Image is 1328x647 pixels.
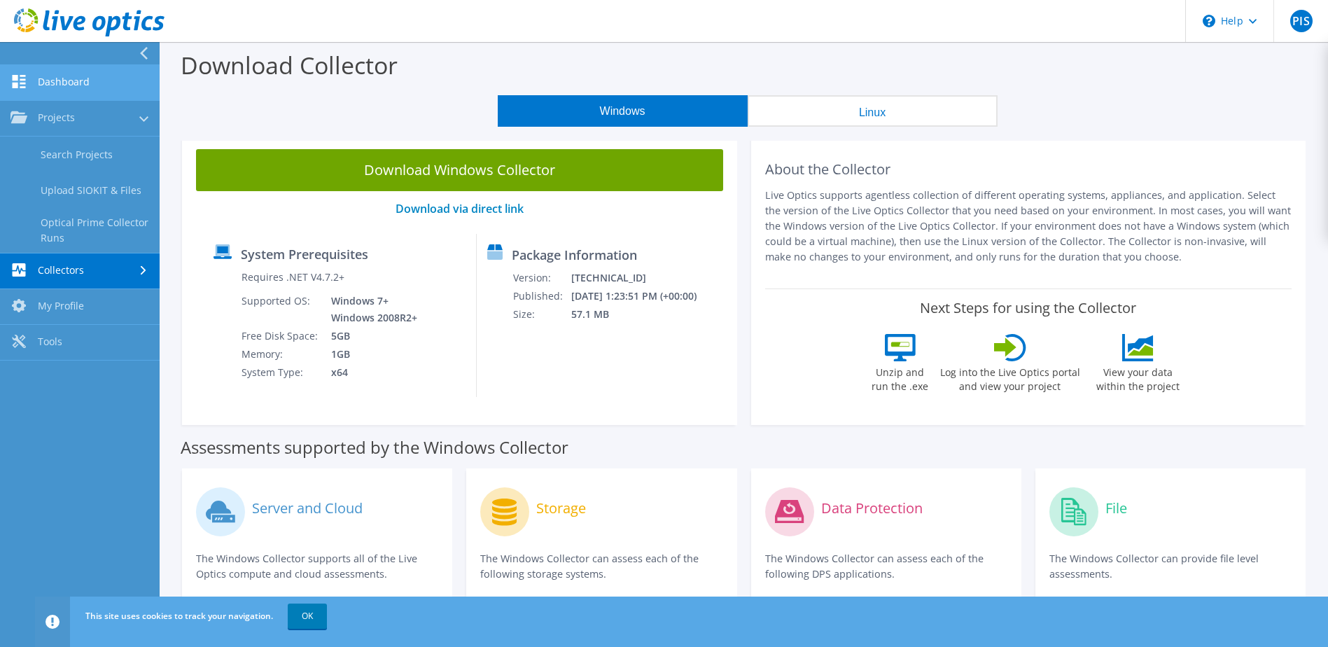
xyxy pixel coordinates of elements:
label: View your data within the project [1088,361,1189,394]
label: System Prerequisites [241,247,368,261]
label: Data Protection [821,501,923,515]
td: [TECHNICAL_ID] [571,269,715,287]
td: x64 [321,363,420,382]
td: [DATE] 1:23:51 PM (+00:00) [571,287,715,305]
svg: \n [1203,15,1215,27]
td: Free Disk Space: [241,327,321,345]
label: Log into the Live Optics portal and view your project [939,361,1081,394]
label: Package Information [512,248,637,262]
label: Download Collector [181,49,398,81]
label: Storage [536,501,586,515]
label: File [1105,501,1127,515]
label: Unzip and run the .exe [868,361,932,394]
span: This site uses cookies to track your navigation. [85,610,273,622]
p: Live Optics supports agentless collection of different operating systems, appliances, and applica... [765,188,1292,265]
p: The Windows Collector can assess each of the following DPS applications. [765,551,1007,582]
label: Assessments supported by the Windows Collector [181,440,568,454]
button: Windows [498,95,748,127]
span: PIS [1290,10,1313,32]
p: The Windows Collector can provide file level assessments. [1049,551,1292,582]
label: Next Steps for using the Collector [920,300,1136,316]
a: OK [288,604,327,629]
h2: About the Collector [765,161,1292,178]
td: Size: [512,305,571,323]
p: The Windows Collector supports all of the Live Optics compute and cloud assessments. [196,551,438,582]
td: System Type: [241,363,321,382]
label: Server and Cloud [252,501,363,515]
a: Download via direct link [396,201,524,216]
td: Supported OS: [241,292,321,327]
td: Windows 7+ Windows 2008R2+ [321,292,420,327]
label: Requires .NET V4.7.2+ [242,270,344,284]
p: The Windows Collector can assess each of the following storage systems. [480,551,722,582]
td: 5GB [321,327,420,345]
td: 57.1 MB [571,305,715,323]
a: Download Windows Collector [196,149,723,191]
button: Linux [748,95,998,127]
td: Published: [512,287,571,305]
td: Memory: [241,345,321,363]
td: 1GB [321,345,420,363]
td: Version: [512,269,571,287]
